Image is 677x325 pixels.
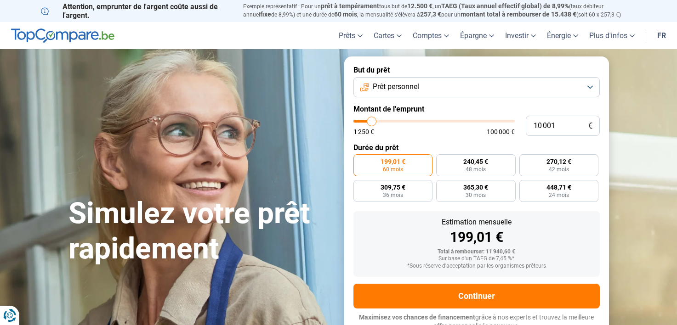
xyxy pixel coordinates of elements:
button: Prêt personnel [353,77,600,97]
h1: Simulez votre prêt rapidement [68,196,333,267]
a: Cartes [368,22,407,49]
a: Prêts [333,22,368,49]
span: 240,45 € [463,158,488,165]
span: 24 mois [549,192,569,198]
div: Total à rembourser: 11 940,60 € [361,249,592,255]
span: 60 mois [383,167,403,172]
span: Prêt personnel [373,82,419,92]
span: 270,12 € [546,158,571,165]
span: prêt à tempérament [321,2,379,10]
span: montant total à rembourser de 15.438 € [461,11,576,18]
div: *Sous réserve d'acceptation par les organismes prêteurs [361,263,592,269]
span: 1 250 € [353,129,374,135]
a: Comptes [407,22,455,49]
span: 309,75 € [381,184,405,191]
label: But du prêt [353,66,600,74]
span: 48 mois [466,167,486,172]
a: fr [652,22,671,49]
span: 448,71 € [546,184,571,191]
span: 42 mois [549,167,569,172]
a: Épargne [455,22,500,49]
span: 257,3 € [420,11,441,18]
span: 12.500 € [407,2,432,10]
label: Durée du prêt [353,143,600,152]
button: Continuer [353,284,600,308]
span: 199,01 € [381,158,405,165]
label: Montant de l'emprunt [353,105,600,113]
p: Attention, emprunter de l'argent coûte aussi de l'argent. [41,2,232,20]
span: 30 mois [466,192,486,198]
div: Sur base d'un TAEG de 7,45 %* [361,256,592,262]
div: 199,01 € [361,230,592,244]
span: € [588,122,592,130]
span: Maximisez vos chances de financement [359,314,475,321]
span: 60 mois [334,11,357,18]
span: TAEG (Taux annuel effectif global) de 8,99% [441,2,569,10]
a: Plus d'infos [584,22,640,49]
img: TopCompare [11,28,114,43]
a: Énergie [541,22,584,49]
a: Investir [500,22,541,49]
div: Estimation mensuelle [361,219,592,226]
span: fixe [260,11,271,18]
span: 36 mois [383,192,403,198]
p: Exemple représentatif : Pour un tous but de , un (taux débiteur annuel de 8,99%) et une durée de ... [243,2,637,19]
span: 100 000 € [487,129,515,135]
span: 365,30 € [463,184,488,191]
